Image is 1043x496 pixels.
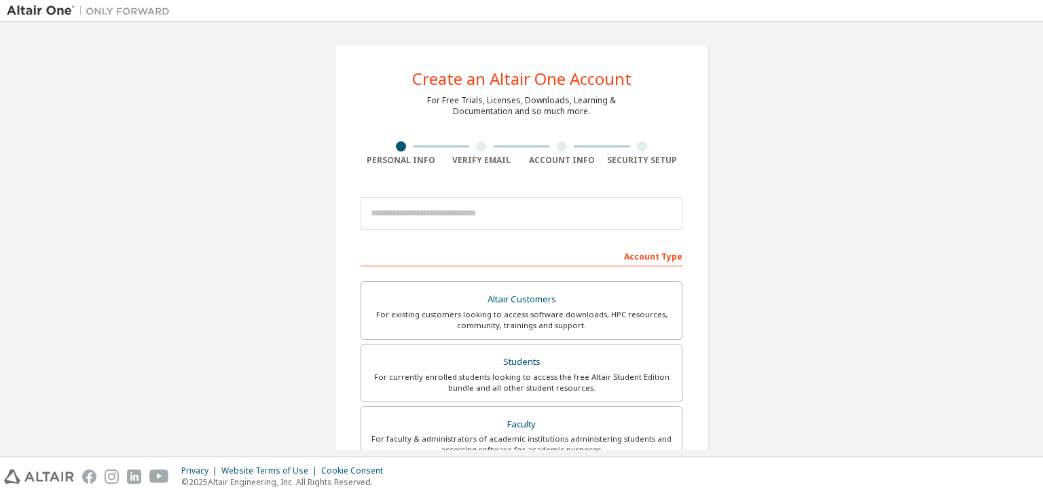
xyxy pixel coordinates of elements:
div: Students [369,353,674,372]
img: instagram.svg [105,470,119,484]
div: For currently enrolled students looking to access the free Altair Student Edition bundle and all ... [369,372,674,393]
div: Account Info [521,155,602,166]
img: linkedin.svg [127,470,141,484]
div: Account Type [361,245,682,266]
div: For existing customers looking to access software downloads, HPC resources, community, trainings ... [369,309,674,331]
div: For Free Trials, Licenses, Downloads, Learning & Documentation and so much more. [427,95,616,117]
img: altair_logo.svg [4,470,74,484]
div: Website Terms of Use [221,465,321,476]
div: Create an Altair One Account [412,71,632,87]
div: Altair Customers [369,290,674,309]
div: For faculty & administrators of academic institutions administering students and accessing softwa... [369,433,674,455]
div: Faculty [369,415,674,434]
img: facebook.svg [82,470,96,484]
div: Personal Info [361,155,441,166]
div: Verify Email [441,155,522,166]
div: Cookie Consent [321,465,391,476]
img: Altair One [7,4,177,18]
div: Privacy [181,465,221,476]
img: youtube.svg [149,470,169,484]
p: © 2025 Altair Engineering, Inc. All Rights Reserved. [181,476,391,488]
div: Security Setup [602,155,683,166]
